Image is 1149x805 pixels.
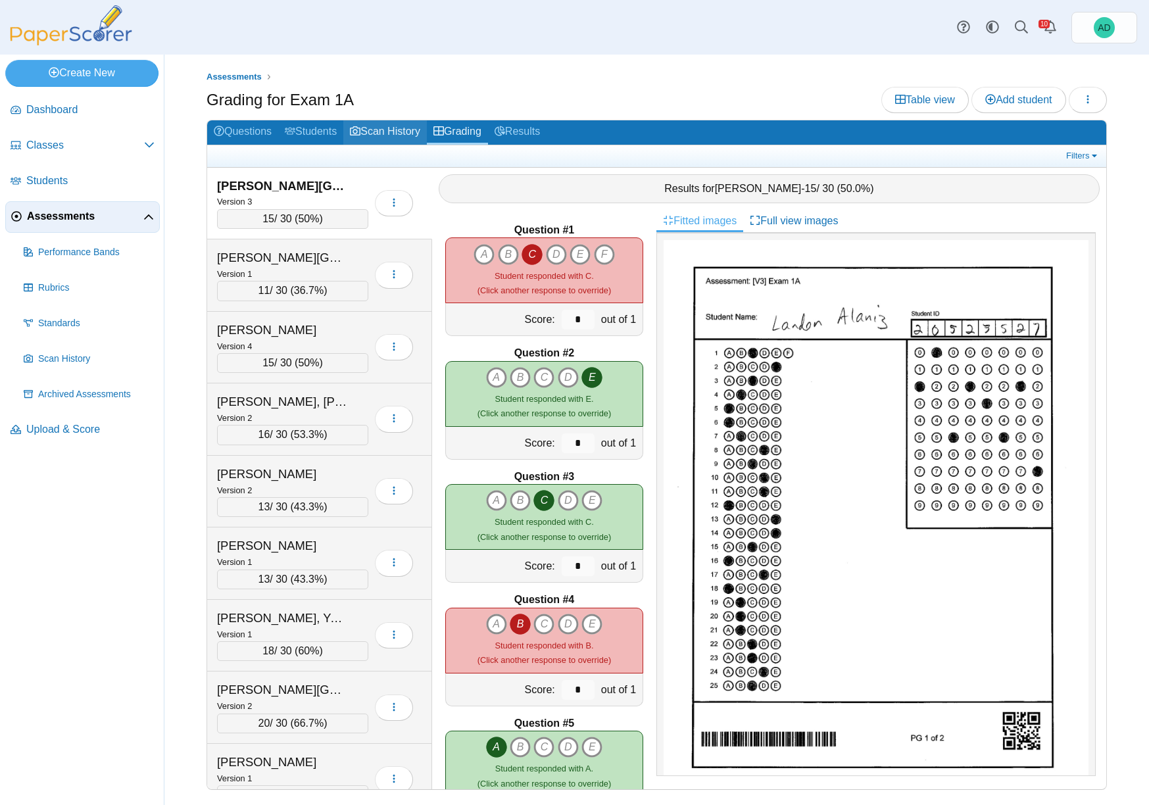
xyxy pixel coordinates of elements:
[262,213,274,224] span: 15
[598,550,643,582] div: out of 1
[477,517,611,541] small: (Click another response to override)
[5,130,160,162] a: Classes
[533,614,554,635] i: C
[439,174,1100,203] div: Results for - / 30 ( )
[477,271,611,295] small: (Click another response to override)
[743,210,844,232] a: Full view images
[217,570,368,589] div: / 30 ( )
[514,593,575,607] b: Question #4
[26,103,155,117] span: Dashboard
[495,641,593,650] span: Student responded with B.
[217,629,252,639] small: Version 1
[514,470,575,484] b: Question #3
[598,303,643,335] div: out of 1
[581,614,602,635] i: E
[558,367,579,388] i: D
[217,681,349,698] div: [PERSON_NAME][GEOGRAPHIC_DATA]
[498,244,519,265] i: B
[294,285,324,296] span: 36.7%
[1094,17,1115,38] span: Andrew Doust
[217,714,368,733] div: / 30 ( )
[217,197,252,207] small: Version 3
[895,94,955,105] span: Table view
[207,72,262,82] span: Assessments
[446,303,558,335] div: Score:
[262,645,274,656] span: 18
[446,550,558,582] div: Score:
[5,36,137,47] a: PaperScorer
[427,120,488,145] a: Grading
[5,95,160,126] a: Dashboard
[258,429,270,440] span: 16
[495,517,594,527] span: Student responded with C.
[217,701,252,711] small: Version 2
[298,645,319,656] span: 60%
[495,394,593,404] span: Student responded with E.
[217,641,368,661] div: / 30 ( )
[217,209,368,229] div: / 30 ( )
[18,379,160,410] a: Archived Assessments
[488,120,547,145] a: Results
[217,537,349,554] div: [PERSON_NAME]
[26,422,155,437] span: Upload & Score
[18,343,160,375] a: Scan History
[598,673,643,706] div: out of 1
[217,785,368,805] div: / 30 ( )
[343,120,427,145] a: Scan History
[5,201,160,233] a: Assessments
[258,285,270,296] span: 11
[38,281,155,295] span: Rubrics
[715,183,802,194] span: [PERSON_NAME]
[207,120,278,145] a: Questions
[477,394,611,418] small: (Click another response to override)
[533,490,554,511] i: C
[971,87,1065,113] a: Add student
[5,60,159,86] a: Create New
[446,427,558,459] div: Score:
[510,737,531,758] i: B
[207,89,354,111] h1: Grading for Exam 1A
[217,353,368,373] div: / 30 ( )
[294,429,324,440] span: 53.3%
[258,501,270,512] span: 13
[38,353,155,366] span: Scan History
[5,5,137,45] img: PaperScorer
[477,641,611,665] small: (Click another response to override)
[294,501,324,512] span: 43.3%
[486,737,507,758] i: A
[510,614,531,635] i: B
[581,490,602,511] i: E
[533,367,554,388] i: C
[217,322,349,339] div: [PERSON_NAME]
[570,244,591,265] i: E
[477,764,611,788] small: (Click another response to override)
[581,367,602,388] i: E
[38,317,155,330] span: Standards
[522,244,543,265] i: C
[533,737,554,758] i: C
[1063,149,1103,162] a: Filters
[486,367,507,388] i: A
[278,120,343,145] a: Students
[558,614,579,635] i: D
[598,427,643,459] div: out of 1
[203,69,265,85] a: Assessments
[841,183,870,194] span: 50.0%
[217,610,349,627] div: [PERSON_NAME], Yaqoub
[38,246,155,259] span: Performance Bands
[18,237,160,268] a: Performance Bands
[486,614,507,635] i: A
[217,413,252,423] small: Version 2
[294,718,324,729] span: 66.7%
[5,166,160,197] a: Students
[510,490,531,511] i: B
[262,357,274,368] span: 15
[18,308,160,339] a: Standards
[217,485,252,495] small: Version 2
[486,490,507,511] i: A
[5,414,160,446] a: Upload & Score
[514,223,575,237] b: Question #1
[217,773,252,783] small: Version 1
[217,281,368,301] div: / 30 ( )
[881,87,969,113] a: Table view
